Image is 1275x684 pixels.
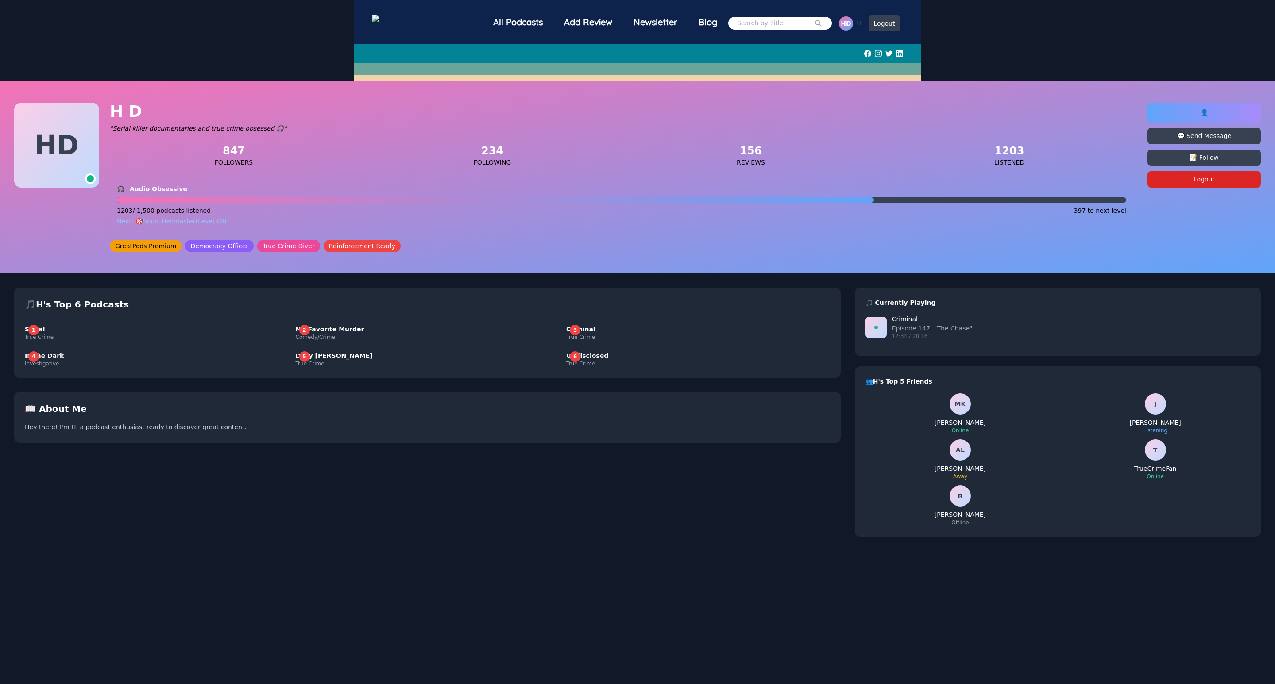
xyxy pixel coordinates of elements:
[570,351,580,362] div: 6
[117,206,211,215] span: 1203 / 1,500 podcasts listened
[892,315,973,324] h4: Criminal
[865,418,1055,427] h4: [PERSON_NAME]
[25,334,289,341] p: True Crime
[869,15,900,31] button: Logout
[839,16,862,31] a: HDH
[737,19,814,28] input: Search by Title
[865,519,1055,526] p: Offline
[299,351,310,362] div: 5
[566,334,830,341] p: True Crime
[1060,418,1250,427] h4: [PERSON_NAME]
[1153,446,1158,454] span: T
[324,240,401,252] span: Reinforcement Ready
[1060,427,1250,434] p: Listening
[25,298,830,311] h2: 🎵 H 's Top 6 Podcasts
[25,422,830,432] p: Hey there! I'm H, a podcast enthusiast ready to discover great content.
[623,11,688,36] a: Newsletter
[110,240,182,252] span: GreatPods Premium
[627,158,875,167] div: Reviews
[623,11,688,34] div: Newsletter
[296,334,560,341] p: Comedy/Crime
[257,240,320,252] span: True Crime Diver
[566,351,830,360] h3: Undisclosed
[117,217,1126,226] div: Next: 🎯 Sonic Hellmaster (Level 48)
[28,325,39,335] div: 1
[25,325,289,334] h3: Serial
[865,510,1055,519] h4: [PERSON_NAME]
[35,132,79,158] span: H D
[865,473,1055,480] p: Away
[958,492,963,500] span: R
[570,325,580,335] div: 3
[892,333,973,340] p: 12:34 / 28:16
[841,19,851,28] span: H D
[110,103,1133,120] h1: H D
[110,158,358,167] div: Followers
[955,400,966,408] span: MK
[688,11,728,34] a: Blog
[1060,464,1250,473] h4: TrueCrimeFan
[1147,128,1261,144] button: 💬 Send Message
[110,144,358,158] div: 847
[1201,109,1208,116] span: 👤
[110,124,1133,133] p: "Serial killer documentaries and true crime obsessed 🎧"
[25,360,289,367] p: Investigative
[566,325,830,334] h3: Criminal
[299,325,310,335] div: 2
[185,240,254,252] span: Democracy Officer
[885,158,1133,167] div: Listened
[28,351,39,362] div: 4
[1074,206,1126,215] span: 397 to next level
[483,11,553,36] a: All Podcasts
[368,144,616,158] div: 234
[368,158,616,167] div: Following
[25,351,289,360] h3: In the Dark
[296,360,560,367] p: True Crime
[627,144,875,158] div: 156
[25,403,830,415] h2: 📖 About Me
[865,464,1055,473] h4: [PERSON_NAME]
[956,446,965,454] span: AL
[1060,473,1250,480] p: Online
[372,15,411,24] img: GreatPods
[296,325,560,334] h3: My Favorite Murder
[885,144,1133,158] div: 1203
[483,11,553,34] div: All Podcasts
[865,427,1055,434] p: Online
[865,298,1250,307] h3: 🎵 Currently Playing
[857,19,862,28] span: H
[117,184,124,194] span: 🎧
[130,184,187,194] span: Audio Obsessive
[1154,400,1156,408] span: J
[566,360,830,367] p: True Crime
[1147,150,1261,166] button: 📝 Follow
[892,324,973,333] p: Episode 147: "The Chase"
[865,377,1250,386] h3: 👥 H 's Top 5 Friends
[553,11,623,34] a: Add Review
[1147,171,1261,188] button: Logout
[296,351,560,360] h3: Dirty [PERSON_NAME]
